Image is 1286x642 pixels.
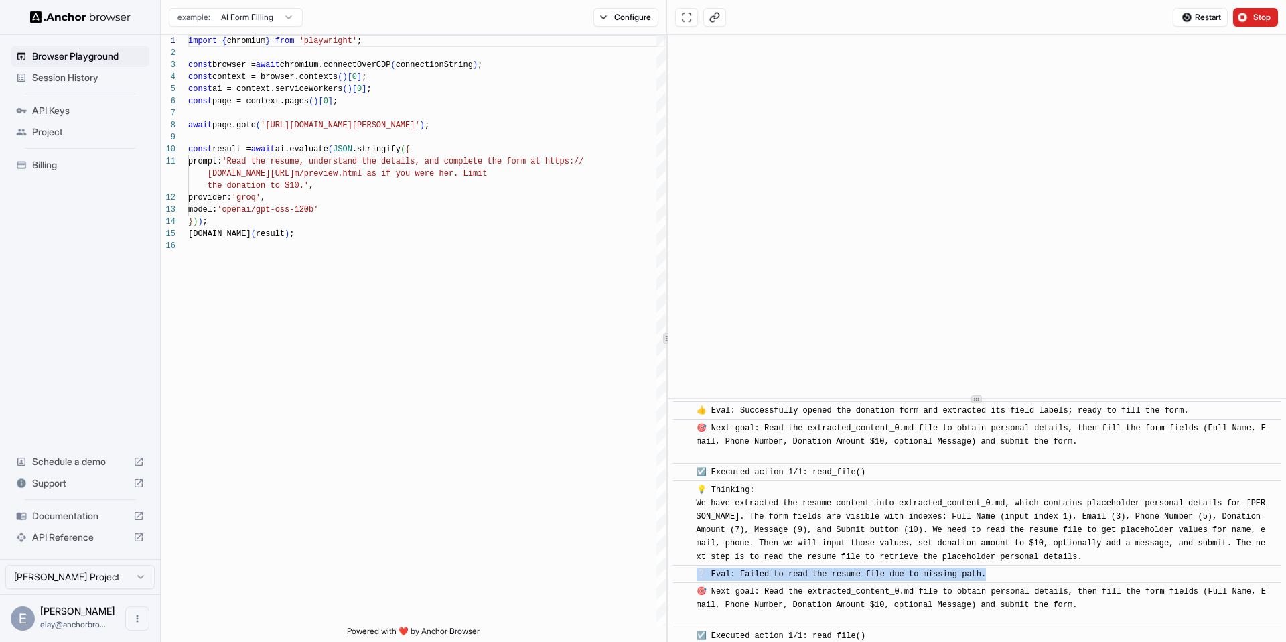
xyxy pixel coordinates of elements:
[11,121,149,143] div: Project
[227,36,266,46] span: chromium
[478,60,482,70] span: ;
[188,36,217,46] span: import
[405,145,410,154] span: {
[256,121,261,130] span: (
[1253,12,1272,23] span: Stop
[161,143,175,155] div: 10
[11,100,149,121] div: API Keys
[328,145,333,154] span: (
[32,158,144,172] span: Billing
[680,568,687,581] span: ​
[208,181,309,190] span: the donation to $10.'
[347,626,480,642] span: Powered with ❤️ by Anchor Browser
[680,585,687,598] span: ​
[1173,8,1228,27] button: Restart
[289,229,294,239] span: ;
[161,83,175,95] div: 5
[680,466,687,479] span: ​
[675,8,698,27] button: Open in full screen
[425,121,429,130] span: ;
[203,217,208,227] span: ;
[328,97,333,106] span: ]
[161,59,175,71] div: 3
[1233,8,1278,27] button: Stop
[161,35,175,47] div: 1
[265,36,270,46] span: }
[463,157,583,166] span: lete the form at https://
[11,67,149,88] div: Session History
[697,424,1266,460] span: 🎯 Next goal: Read the extracted_content_0.md file to obtain personal details, then fill the form ...
[208,169,295,178] span: [DOMAIN_NAME][URL]
[11,154,149,176] div: Billing
[280,60,391,70] span: chromium.connectOverCDP
[299,36,357,46] span: 'playwright'
[362,84,366,94] span: ]
[32,104,144,117] span: API Keys
[32,50,144,63] span: Browser Playground
[11,527,149,548] div: API Reference
[342,84,347,94] span: (
[11,606,35,631] div: E
[232,193,261,202] span: 'groq'
[125,606,149,631] button: Open menu
[32,125,144,139] span: Project
[188,60,212,70] span: const
[352,145,401,154] span: .stringify
[188,84,212,94] span: const
[161,131,175,143] div: 9
[188,193,232,202] span: provider:
[420,121,425,130] span: )
[161,155,175,168] div: 11
[161,47,175,59] div: 2
[333,145,352,154] span: JSON
[342,72,347,82] span: )
[212,60,256,70] span: browser =
[275,36,295,46] span: from
[161,216,175,228] div: 14
[390,60,395,70] span: (
[32,509,128,523] span: Documentation
[212,72,338,82] span: context = browser.contexts
[357,36,362,46] span: ;
[333,97,338,106] span: ;
[188,229,251,239] span: [DOMAIN_NAME]
[697,570,987,579] span: ❔ Eval: Failed to read the resume file due to missing path.
[198,217,202,227] span: )
[362,72,366,82] span: ;
[1195,12,1221,23] span: Restart
[161,240,175,252] div: 16
[324,97,328,106] span: 0
[161,204,175,216] div: 13
[11,505,149,527] div: Documentation
[222,157,463,166] span: 'Read the resume, understand the details, and comp
[318,97,323,106] span: [
[352,84,357,94] span: [
[366,84,371,94] span: ;
[261,121,420,130] span: '[URL][DOMAIN_NAME][PERSON_NAME]'
[703,8,726,27] button: Copy live view URL
[188,217,193,227] span: }
[11,46,149,67] div: Browser Playground
[188,72,212,82] span: const
[40,605,115,617] span: Elay Gelbart
[161,192,175,204] div: 12
[313,97,318,106] span: )
[251,145,275,154] span: await
[193,217,198,227] span: )
[697,468,866,477] span: ☑️ Executed action 1/1: read_file()
[697,631,866,641] span: ☑️ Executed action 1/1: read_file()
[256,60,280,70] span: await
[697,587,1266,623] span: 🎯 Next goal: Read the extracted_content_0.md file to obtain personal details, then fill the form ...
[251,229,256,239] span: (
[357,72,362,82] span: ]
[697,485,1266,562] span: 💡 Thinking: We have extracted the resume content into extracted_content_0.md, which contains plac...
[396,60,473,70] span: connectionString
[11,451,149,472] div: Schedule a demo
[161,107,175,119] div: 7
[212,145,251,154] span: result =
[188,205,217,214] span: model:
[593,8,658,27] button: Configure
[256,229,285,239] span: result
[222,36,226,46] span: {
[357,84,362,94] span: 0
